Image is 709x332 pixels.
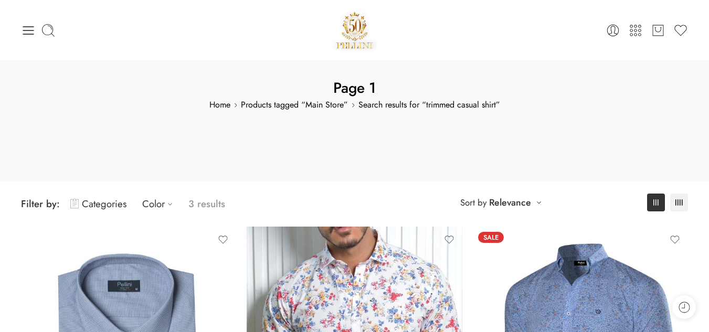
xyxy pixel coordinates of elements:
a: Relevance [489,195,531,210]
img: Pellini [332,8,377,52]
h1: Page 1 [21,78,688,98]
a: Pellini - [332,8,377,52]
a: Products tagged “Main Store” [241,98,348,112]
a: Categories [70,191,126,216]
span: Sale [478,232,504,243]
p: 3 results [188,191,225,216]
a: Color [142,191,178,216]
a: Login / Register [606,23,620,38]
span: Sort by [460,194,486,211]
span: Filter by: [21,197,60,211]
a: Home [209,98,230,112]
a: Wishlist [673,23,688,38]
a: Cart [651,23,665,38]
span: Search results for “trimmed casual shirt” [21,98,688,112]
